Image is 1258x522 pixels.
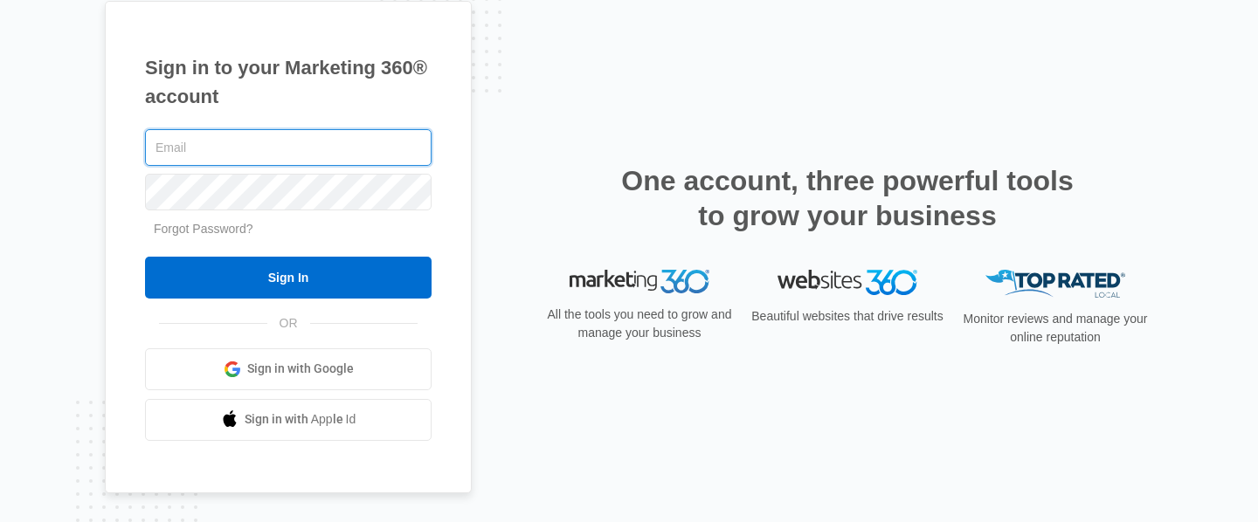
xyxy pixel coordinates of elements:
img: Websites 360 [778,270,917,295]
span: Sign in with Apple Id [245,410,356,429]
h1: Sign in to your Marketing 360® account [145,53,432,111]
p: All the tools you need to grow and manage your business [542,306,737,342]
a: Sign in with Google [145,348,432,390]
a: Sign in with Apple Id [145,399,432,441]
span: OR [267,314,310,333]
input: Email [145,129,432,166]
img: Marketing 360 [570,270,709,294]
h2: One account, three powerful tools to grow your business [616,163,1079,233]
p: Monitor reviews and manage your online reputation [957,310,1153,347]
input: Sign In [145,257,432,299]
img: Top Rated Local [985,270,1125,299]
a: Forgot Password? [154,222,253,236]
span: Sign in with Google [247,360,354,378]
p: Beautiful websites that drive results [750,307,945,326]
